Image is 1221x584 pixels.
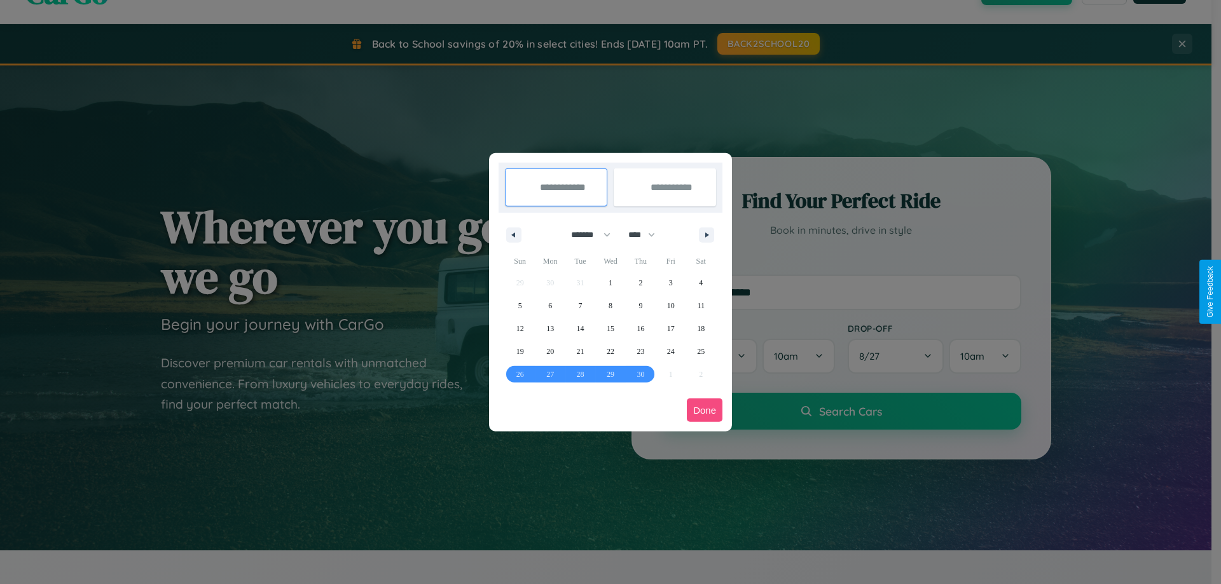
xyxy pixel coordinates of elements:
[626,340,656,363] button: 23
[626,294,656,317] button: 9
[505,251,535,271] span: Sun
[686,271,716,294] button: 4
[565,294,595,317] button: 7
[697,294,705,317] span: 11
[505,363,535,386] button: 26
[546,340,554,363] span: 20
[667,317,675,340] span: 17
[1206,266,1215,318] div: Give Feedback
[686,340,716,363] button: 25
[686,251,716,271] span: Sat
[669,271,673,294] span: 3
[518,294,522,317] span: 5
[656,340,686,363] button: 24
[535,251,565,271] span: Mon
[595,251,625,271] span: Wed
[638,271,642,294] span: 2
[595,340,625,363] button: 22
[505,340,535,363] button: 19
[535,363,565,386] button: 27
[505,294,535,317] button: 5
[656,317,686,340] button: 17
[638,294,642,317] span: 9
[516,340,524,363] span: 19
[656,271,686,294] button: 3
[505,317,535,340] button: 12
[546,363,554,386] span: 27
[667,294,675,317] span: 10
[577,363,584,386] span: 28
[535,294,565,317] button: 6
[609,294,612,317] span: 8
[595,271,625,294] button: 1
[546,317,554,340] span: 13
[595,317,625,340] button: 15
[579,294,583,317] span: 7
[595,294,625,317] button: 8
[697,340,705,363] span: 25
[565,317,595,340] button: 14
[548,294,552,317] span: 6
[656,294,686,317] button: 10
[595,363,625,386] button: 29
[699,271,703,294] span: 4
[687,398,722,422] button: Done
[535,340,565,363] button: 20
[565,251,595,271] span: Tue
[577,340,584,363] span: 21
[607,363,614,386] span: 29
[637,340,644,363] span: 23
[607,340,614,363] span: 22
[577,317,584,340] span: 14
[667,340,675,363] span: 24
[686,294,716,317] button: 11
[607,317,614,340] span: 15
[626,317,656,340] button: 16
[626,251,656,271] span: Thu
[697,317,705,340] span: 18
[637,363,644,386] span: 30
[565,363,595,386] button: 28
[535,317,565,340] button: 13
[609,271,612,294] span: 1
[686,317,716,340] button: 18
[626,271,656,294] button: 2
[656,251,686,271] span: Fri
[565,340,595,363] button: 21
[516,317,524,340] span: 12
[516,363,524,386] span: 26
[637,317,644,340] span: 16
[626,363,656,386] button: 30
